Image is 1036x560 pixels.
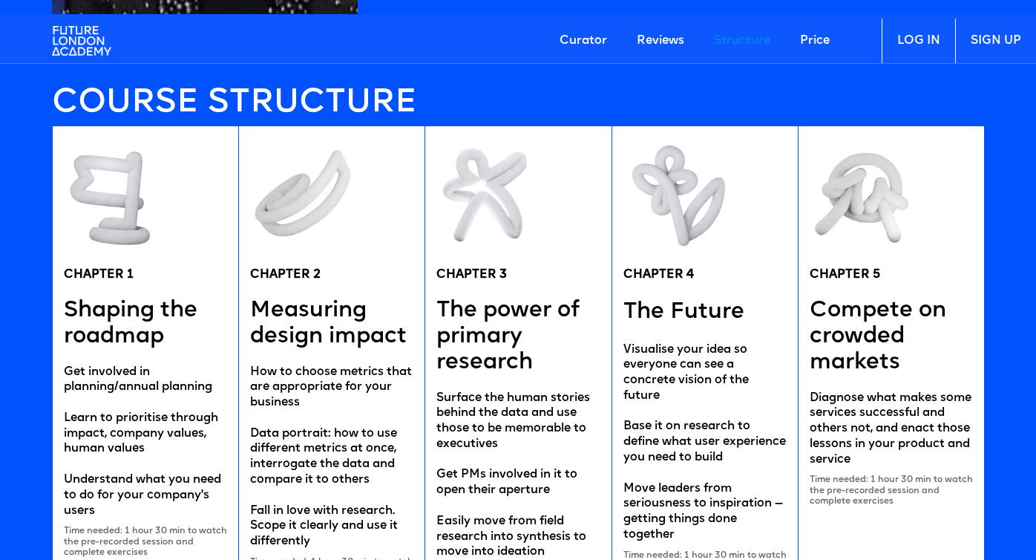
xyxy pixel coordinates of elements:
a: SIGN UP [955,19,1036,63]
a: Reviews [622,19,699,63]
h5: Measuring design impact [250,298,413,350]
h5: CHAPTER 1 [64,267,134,283]
div: Time needed: 1 hour 30 min to watch the pre-recorded session and complete exercises [64,526,227,558]
h5: Compete on crowded markets [810,298,973,376]
div: How to choose metrics that are appropriate for your business Data portrait: how to use different ... [250,365,413,550]
a: Price [785,19,845,63]
h5: The power of primary research [436,298,600,376]
h5: Shaping the roadmap [64,298,227,350]
a: LOG IN [882,19,955,63]
h5: CHAPTER 5 [810,267,880,283]
h5: CHAPTER 2 [250,267,321,283]
h5: The Future [623,298,744,328]
a: Structure [699,19,785,63]
h4: Course STRUCTURE [52,88,984,119]
div: Get involved in planning/annual planning Learn to prioritise through impact, company values, huma... [64,365,227,519]
a: Curator [545,19,622,63]
div: Time needed: 1 hour 30 min to watch the pre-recorded session and complete exercises [810,475,973,507]
h5: CHAPTER 4 [623,267,694,283]
h5: CHAPTER 3 [436,267,507,283]
div: Diagnose what makes some services successful and others not, and enact those lessons in your prod... [810,391,973,468]
div: Visualise your idea so everyone can see a concrete vision of the future Base it on research to de... [623,342,787,543]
